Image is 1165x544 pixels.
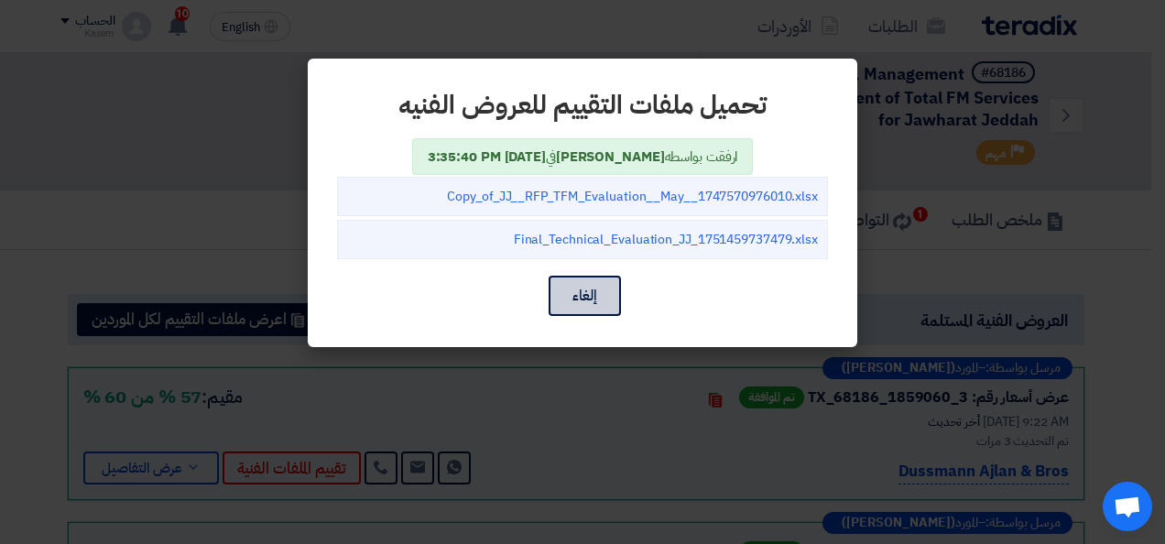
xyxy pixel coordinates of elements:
h2: تحميل ملفات التقييم للعروض الفنيه [337,88,828,124]
a: Final_Technical_Evaluation_JJ_1751459737479.xlsx [514,230,818,249]
b: [PERSON_NAME] [556,147,665,167]
span: ارفقت بواسطه في [412,138,754,175]
a: Copy_of_JJ__RFP_TFM_Evaluation__May__1747570976010.xlsx [447,187,818,206]
button: إلغاء [549,276,621,316]
div: Open chat [1103,482,1152,531]
b: [DATE] 3:35:40 PM [428,147,546,167]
